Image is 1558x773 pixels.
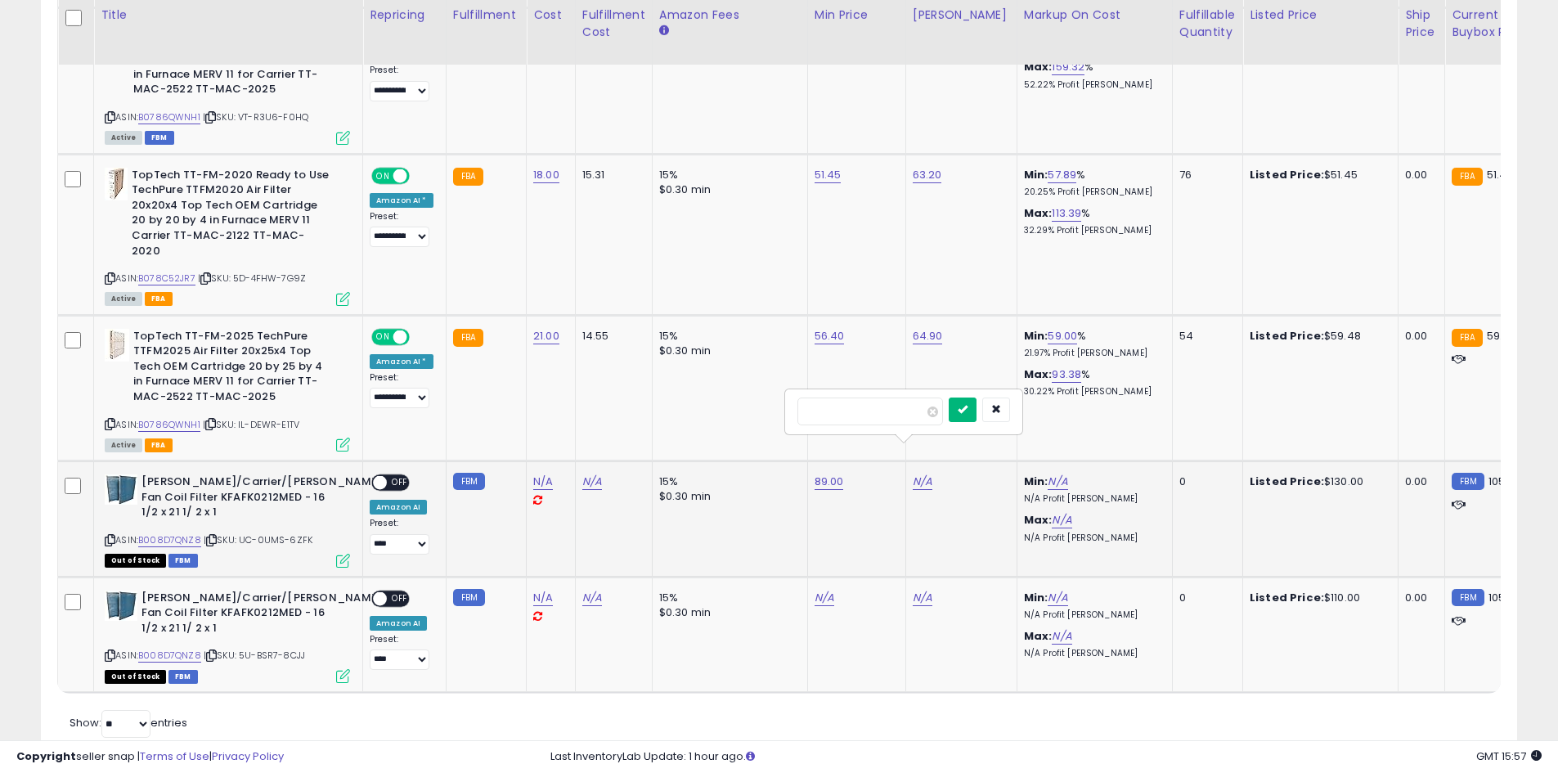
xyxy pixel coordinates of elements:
div: 0.00 [1405,474,1432,489]
b: Max: [1024,205,1053,221]
div: 15% [659,591,795,605]
div: $0.30 min [659,344,795,358]
b: TopTech TT-FM-2020 Ready to Use TechPure TTFM2020 Air Filter 20x20x4 Top Tech OEM Cartridge 20 by... [132,168,330,263]
span: FBM [168,670,198,684]
div: Fulfillable Quantity [1179,7,1236,41]
a: N/A [1052,628,1071,645]
img: 415rOySvQ5L._SL40_.jpg [105,329,129,362]
a: N/A [1048,474,1067,490]
p: 21.97% Profit [PERSON_NAME] [1024,348,1160,359]
div: [PERSON_NAME] [913,7,1010,24]
div: Ship Price [1405,7,1438,41]
span: | SKU: VT-R3U6-F0HQ [203,110,308,124]
a: N/A [815,590,834,606]
div: Preset: [370,211,433,248]
a: B078C52JR7 [138,272,195,285]
div: $110.00 [1250,591,1385,605]
small: Amazon Fees. [659,24,669,38]
span: 51.45 [1487,167,1514,182]
a: Terms of Use [140,748,209,764]
a: 159.32 [1052,59,1084,75]
img: 51L-5uWSYSL._SL40_.jpg [105,591,137,621]
a: N/A [913,590,932,606]
div: 15% [659,329,795,344]
div: Amazon AI * [370,193,433,208]
b: Listed Price: [1250,328,1324,344]
div: ASIN: [105,21,350,142]
strong: Copyright [16,748,76,764]
b: Max: [1024,512,1053,528]
a: N/A [582,590,602,606]
small: FBM [453,473,485,490]
span: 59.48 [1487,328,1517,344]
div: $59.48 [1250,329,1385,344]
div: Markup on Cost [1024,7,1165,24]
div: 14.55 [582,329,640,344]
b: Min: [1024,167,1048,182]
small: FBA [1452,329,1482,347]
a: 56.40 [815,328,845,344]
a: N/A [913,474,932,490]
div: $51.45 [1250,168,1385,182]
small: FBM [453,589,485,606]
div: 15.31 [582,168,640,182]
div: 15% [659,168,795,182]
span: All listings currently available for purchase on Amazon [105,438,142,452]
a: N/A [1052,512,1071,528]
div: seller snap | | [16,749,284,765]
div: Fulfillment [453,7,519,24]
a: B0786QWNH1 [138,110,200,124]
div: ASIN: [105,591,350,681]
span: FBM [145,131,174,145]
a: 57.89 [1048,167,1076,183]
a: B0786QWNH1 [138,418,200,432]
a: 51.45 [815,167,842,183]
a: 89.00 [815,474,844,490]
b: Max: [1024,59,1053,74]
a: B008D7QNZ8 [138,649,201,663]
div: Listed Price [1250,7,1391,24]
div: % [1024,329,1160,359]
small: FBM [1452,589,1484,606]
span: | SKU: UC-0UMS-6ZFK [204,533,312,546]
a: 59.00 [1048,328,1077,344]
span: | SKU: IL-DEWR-E1TV [203,418,299,431]
div: 15% [659,474,795,489]
span: OFF [407,169,433,182]
p: 32.29% Profit [PERSON_NAME] [1024,225,1160,236]
div: Fulfillment Cost [582,7,645,41]
b: Listed Price: [1250,167,1324,182]
b: Listed Price: [1250,590,1324,605]
b: Listed Price: [1250,474,1324,489]
b: Max: [1024,366,1053,382]
a: 64.90 [913,328,943,344]
small: FBM [1452,473,1484,490]
div: Preset: [370,372,433,409]
img: 41VQ1wzIA5L._SL40_.jpg [105,168,128,200]
img: 51L-5uWSYSL._SL40_.jpg [105,474,137,505]
small: FBA [453,329,483,347]
div: Preset: [370,65,433,101]
a: 93.38 [1052,366,1081,383]
b: Min: [1024,474,1048,489]
div: ASIN: [105,474,350,565]
span: FBM [168,554,198,568]
span: All listings currently available for purchase on Amazon [105,131,142,145]
a: N/A [582,474,602,490]
a: Privacy Policy [212,748,284,764]
div: Repricing [370,7,439,24]
div: $130.00 [1250,474,1385,489]
span: 105.74 [1488,474,1521,489]
div: % [1024,168,1160,198]
div: % [1024,206,1160,236]
div: Cost [533,7,568,24]
div: Amazon AI * [370,354,433,369]
div: Amazon Fees [659,7,801,24]
span: | SKU: 5U-BSR7-8CJJ [204,649,305,662]
b: Max: [1024,628,1053,644]
div: 54 [1179,329,1230,344]
b: Min: [1024,590,1048,605]
p: 30.22% Profit [PERSON_NAME] [1024,386,1160,398]
p: N/A Profit [PERSON_NAME] [1024,493,1160,505]
b: [PERSON_NAME]/Carrier/[PERSON_NAME] Fan Coil Filter KFAFK0212MED - 16 1/2 x 21 1/ 2 x 1 [141,591,340,640]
